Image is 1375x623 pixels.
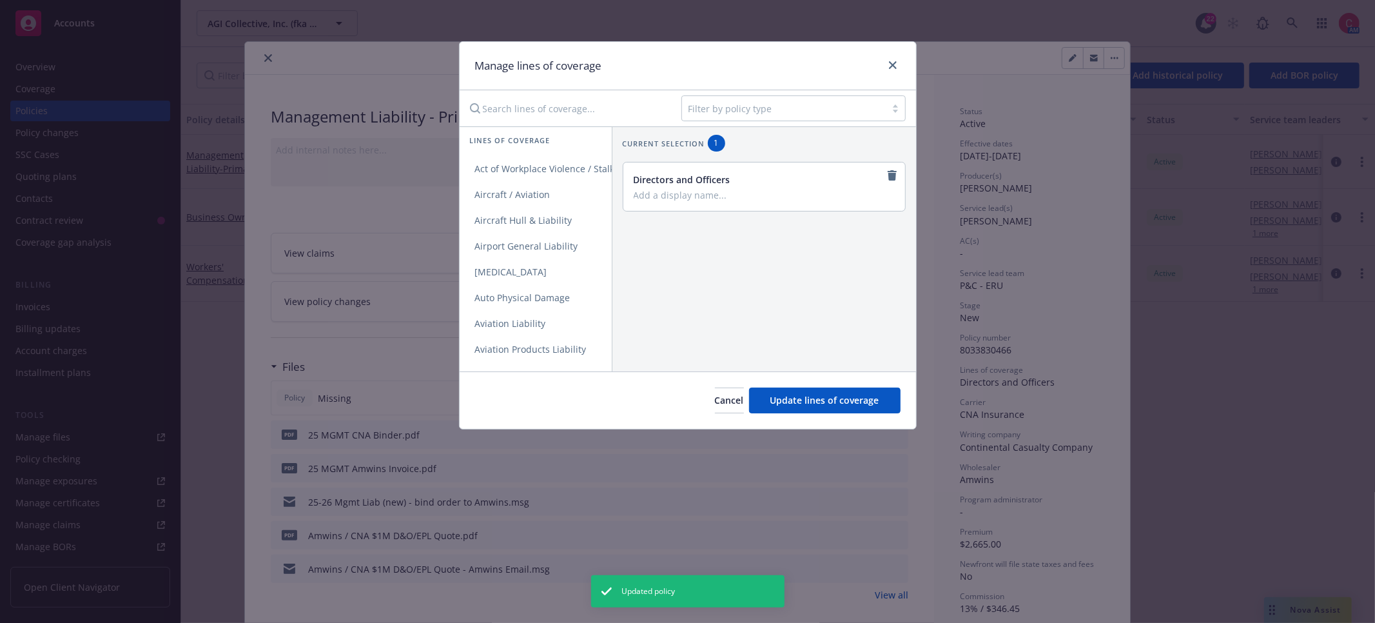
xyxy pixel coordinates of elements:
[634,189,892,201] input: Add a display name...
[634,173,892,186] div: Directors and Officers
[460,369,563,381] span: Blanket Accident
[460,292,586,304] span: Auto Physical Damage
[470,135,551,146] span: Lines of coverage
[884,168,900,183] a: remove
[460,343,602,355] span: Aviation Products Liability
[715,394,744,406] span: Cancel
[460,188,566,201] span: Aircraft / Aviation
[885,57,901,73] a: close
[749,388,901,413] button: Update lines of coverage
[460,214,588,226] span: Aircraft Hull & Liability
[713,137,720,149] span: 1
[460,240,594,252] span: Airport General Liability
[622,586,676,597] span: Updated policy
[475,57,602,74] h1: Manage lines of coverage
[460,163,675,175] span: Act of Workplace Violence / Stalking Threat
[460,317,561,330] span: Aviation Liability
[623,138,705,149] span: Current selection
[460,266,563,278] span: [MEDICAL_DATA]
[770,394,879,406] span: Update lines of coverage
[715,388,744,413] button: Cancel
[462,95,671,121] input: Search lines of coverage...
